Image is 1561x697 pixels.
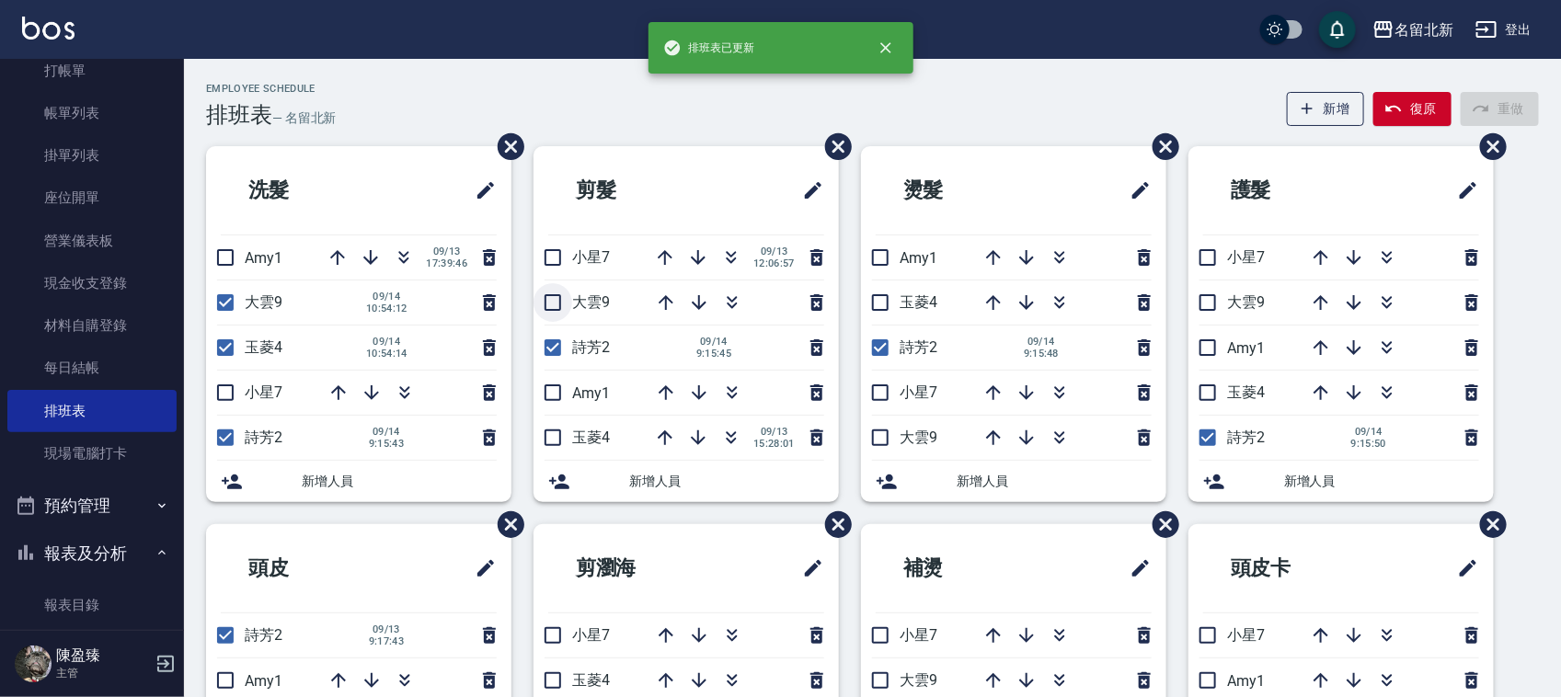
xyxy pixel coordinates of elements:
span: 修改班表的標題 [791,546,824,590]
div: 新增人員 [206,461,511,502]
a: 材料自購登錄 [7,304,177,347]
p: 主管 [56,665,150,681]
h2: 頭皮 [221,535,390,601]
span: 9:17:43 [366,635,407,647]
span: 修改班表的標題 [1446,546,1479,590]
span: 詩芳2 [900,338,937,356]
span: 小星7 [1227,626,1265,644]
span: 09/14 [1021,336,1062,348]
span: 09/14 [366,291,407,303]
span: 刪除班表 [811,497,855,552]
span: 9:15:48 [1021,348,1062,360]
a: 每日結帳 [7,347,177,389]
button: save [1319,11,1356,48]
span: 10:54:14 [366,348,407,360]
span: 小星7 [245,383,282,401]
h2: 護髮 [1203,157,1372,223]
span: 09/14 [366,426,407,438]
span: 09/14 [694,336,734,348]
span: 大雲9 [1227,293,1265,311]
span: 大雲9 [572,293,610,311]
span: 玉菱4 [1227,383,1265,401]
span: Amy1 [1227,672,1265,690]
span: 修改班表的標題 [464,168,497,212]
a: 店家區間累計表 [7,626,177,668]
span: 玉菱4 [245,338,282,356]
button: 預約管理 [7,482,177,530]
h2: 燙髮 [876,157,1045,223]
button: 報表及分析 [7,530,177,577]
span: 小星7 [1227,248,1265,266]
div: 新增人員 [534,461,839,502]
span: 09/13 [426,246,467,257]
button: 名留北新 [1365,11,1461,49]
div: 名留北新 [1395,18,1453,41]
span: 玉菱4 [900,293,937,311]
h3: 排班表 [206,102,272,128]
img: Logo [22,17,75,40]
span: 小星7 [572,626,610,644]
h2: 頭皮卡 [1203,535,1383,601]
span: 詩芳2 [572,338,610,356]
span: 15:28:01 [753,438,795,450]
span: 9:15:43 [366,438,407,450]
img: Person [15,646,52,682]
button: 新增 [1287,92,1365,126]
span: 09/14 [1349,426,1389,438]
a: 座位開單 [7,177,177,219]
span: 刪除班表 [1139,497,1182,552]
a: 現金收支登錄 [7,262,177,304]
span: 9:15:45 [694,348,734,360]
span: 09/14 [366,336,407,348]
h2: 剪瀏海 [548,535,728,601]
span: 刪除班表 [1466,120,1509,174]
h5: 陳盈臻 [56,646,150,665]
span: 9:15:50 [1349,438,1389,450]
span: 小星7 [900,383,937,401]
span: 小星7 [900,626,937,644]
span: Amy1 [245,249,282,267]
span: 新增人員 [957,472,1152,491]
span: 09/13 [366,623,407,635]
a: 營業儀表板 [7,220,177,262]
span: Amy1 [245,672,282,690]
span: 09/13 [753,246,795,257]
span: 新增人員 [629,472,824,491]
span: 新增人員 [302,472,497,491]
span: 詩芳2 [1227,428,1265,446]
span: 修改班表的標題 [1119,546,1152,590]
span: Amy1 [572,384,610,402]
button: close [866,28,906,68]
span: 刪除班表 [1466,497,1509,552]
span: Amy1 [1227,339,1265,357]
a: 掛單列表 [7,134,177,177]
span: 玉菱4 [572,671,610,689]
a: 報表目錄 [7,584,177,626]
span: 大雲9 [900,671,937,689]
a: 現場電腦打卡 [7,432,177,474]
span: 刪除班表 [484,497,527,552]
span: Amy1 [900,249,937,267]
span: 排班表已更新 [663,39,755,57]
h2: 補燙 [876,535,1045,601]
span: 新增人員 [1284,472,1479,491]
span: 詩芳2 [245,626,282,644]
div: 新增人員 [861,461,1166,502]
span: 大雲9 [245,293,282,311]
span: 刪除班表 [811,120,855,174]
span: 玉菱4 [572,428,610,446]
h6: — 名留北新 [272,109,337,128]
span: 修改班表的標題 [791,168,824,212]
h2: 剪髮 [548,157,717,223]
span: 修改班表的標題 [1119,168,1152,212]
a: 打帳單 [7,50,177,92]
button: 復原 [1373,92,1452,126]
a: 排班表 [7,390,177,432]
span: 修改班表的標題 [464,546,497,590]
span: 12:06:57 [753,257,795,269]
span: 詩芳2 [245,428,282,446]
span: 刪除班表 [484,120,527,174]
span: 刪除班表 [1139,120,1182,174]
h2: 洗髮 [221,157,390,223]
span: 小星7 [572,248,610,266]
